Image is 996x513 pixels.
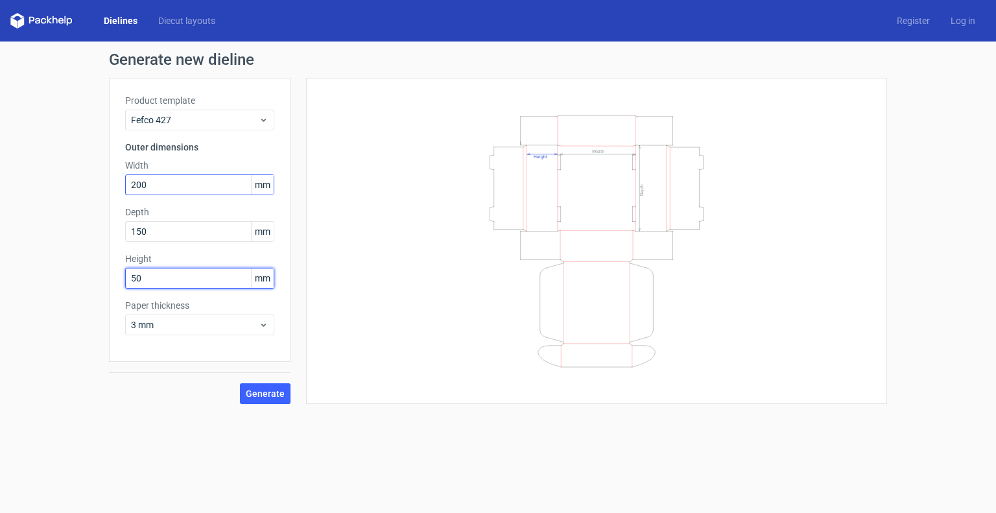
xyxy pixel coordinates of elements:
[131,318,259,331] span: 3 mm
[125,141,274,154] h3: Outer dimensions
[125,159,274,172] label: Width
[639,184,645,195] text: Depth
[251,175,274,195] span: mm
[246,389,285,398] span: Generate
[125,252,274,265] label: Height
[251,222,274,241] span: mm
[940,14,986,27] a: Log in
[148,14,226,27] a: Diecut layouts
[109,52,887,67] h1: Generate new dieline
[93,14,148,27] a: Dielines
[886,14,940,27] a: Register
[534,154,547,159] text: Height
[125,299,274,312] label: Paper thickness
[125,94,274,107] label: Product template
[125,206,274,219] label: Depth
[251,268,274,288] span: mm
[240,383,290,404] button: Generate
[131,113,259,126] span: Fefco 427
[592,148,604,154] text: Width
